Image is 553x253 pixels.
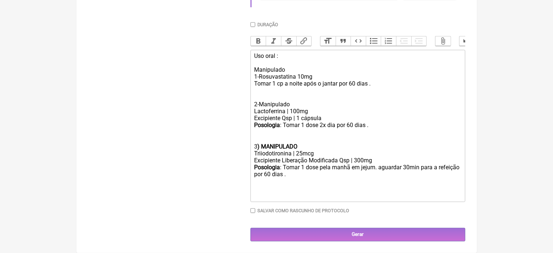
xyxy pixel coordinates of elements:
button: Italic [266,36,281,46]
button: Bullets [366,36,381,46]
button: Heading [320,36,336,46]
strong: ) MANIPULADO [257,143,297,150]
input: Gerar [250,228,465,241]
button: Undo [459,36,475,46]
button: Attach Files [435,36,451,46]
strong: Posologia [254,122,280,129]
div: Lactoferrina | 100mg [254,108,461,115]
button: Code [351,36,366,46]
button: Quote [336,36,351,46]
div: : Tomar 1 dose pela manhã em jejum. aguardar 30min para a refeição por 60 dias . ㅤ [254,164,461,199]
div: Uso oral : Manipulado 1-Rosuvastatina 10mg Tomar 1 cp a noite após o jantar por 60 dias . 2-Manip... [254,52,461,108]
label: Duração [257,22,278,27]
button: Strikethrough [281,36,296,46]
button: Decrease Level [396,36,411,46]
div: : Tomar 1 dose 2x dia por 60 dias . ㅤ 3 [254,122,461,150]
strong: Posologia [254,164,280,171]
button: Bold [251,36,266,46]
button: Numbers [381,36,396,46]
button: Increase Level [411,36,427,46]
div: Excipiente Liberação Modificada Qsp | 300mg [254,157,461,164]
label: Salvar como rascunho de Protocolo [257,208,349,213]
button: Link [296,36,312,46]
div: Triiodotironina | 25mcg [254,150,461,157]
div: Excipiente Qsp | 1 cápsula [254,115,461,122]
